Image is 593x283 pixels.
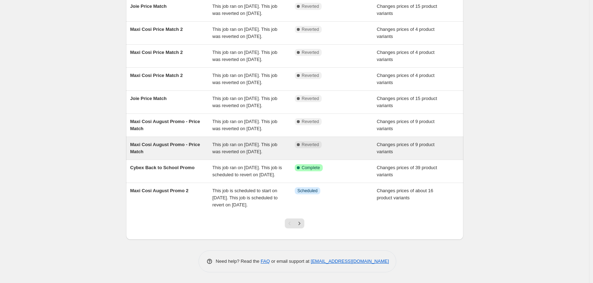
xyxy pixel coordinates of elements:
[311,259,389,264] a: [EMAIL_ADDRESS][DOMAIN_NAME]
[212,165,282,177] span: This job ran on [DATE]. This job is scheduled to revert on [DATE].
[261,259,270,264] a: FAQ
[377,96,437,108] span: Changes prices of 15 product variants
[294,218,304,228] button: Next
[302,27,319,32] span: Reverted
[130,50,183,55] span: Maxi Cosi Price Match 2
[212,50,277,62] span: This job ran on [DATE]. This job was reverted on [DATE].
[212,188,278,207] span: This job is scheduled to start on [DATE]. This job is scheduled to revert on [DATE].
[130,188,189,193] span: Maxi Cosi August Promo 2
[377,142,435,154] span: Changes prices of 9 product variants
[212,142,277,154] span: This job ran on [DATE]. This job was reverted on [DATE].
[212,73,277,85] span: This job ran on [DATE]. This job was reverted on [DATE].
[285,218,304,228] nav: Pagination
[302,73,319,78] span: Reverted
[302,50,319,55] span: Reverted
[130,27,183,32] span: Maxi Cosi Price Match 2
[302,119,319,124] span: Reverted
[130,165,195,170] span: Cybex Back to School Promo
[377,27,435,39] span: Changes prices of 4 product variants
[377,73,435,85] span: Changes prices of 4 product variants
[302,165,320,171] span: Complete
[302,142,319,148] span: Reverted
[216,259,261,264] span: Need help? Read the
[270,259,311,264] span: or email support at
[377,188,433,200] span: Changes prices of about 16 product variants
[377,50,435,62] span: Changes prices of 4 product variants
[130,142,200,154] span: Maxi Cosi August Promo - Price Match
[212,4,277,16] span: This job ran on [DATE]. This job was reverted on [DATE].
[377,165,437,177] span: Changes prices of 39 product variants
[302,96,319,101] span: Reverted
[377,4,437,16] span: Changes prices of 15 product variants
[130,119,200,131] span: Maxi Cosi August Promo - Price Match
[130,96,167,101] span: Joie Price Match
[130,73,183,78] span: Maxi Cosi Price Match 2
[302,4,319,9] span: Reverted
[298,188,318,194] span: Scheduled
[212,119,277,131] span: This job ran on [DATE]. This job was reverted on [DATE].
[130,4,167,9] span: Joie Price Match
[377,119,435,131] span: Changes prices of 9 product variants
[212,96,277,108] span: This job ran on [DATE]. This job was reverted on [DATE].
[212,27,277,39] span: This job ran on [DATE]. This job was reverted on [DATE].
